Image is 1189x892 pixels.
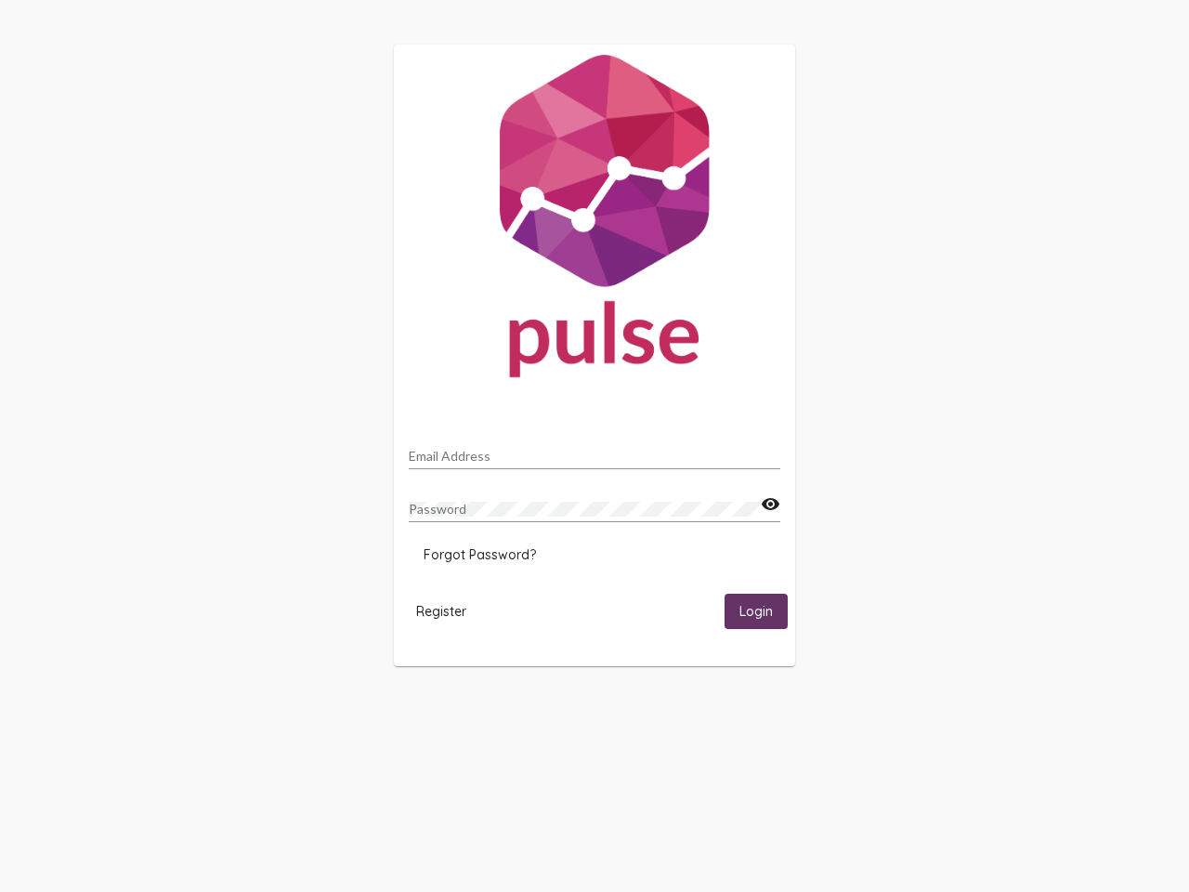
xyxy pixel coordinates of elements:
[424,546,536,563] span: Forgot Password?
[416,603,466,620] span: Register
[761,493,780,516] mat-icon: visibility
[725,594,788,628] button: Login
[394,45,795,396] img: Pulse For Good Logo
[401,594,481,628] button: Register
[739,604,773,621] span: Login
[409,538,551,571] button: Forgot Password?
